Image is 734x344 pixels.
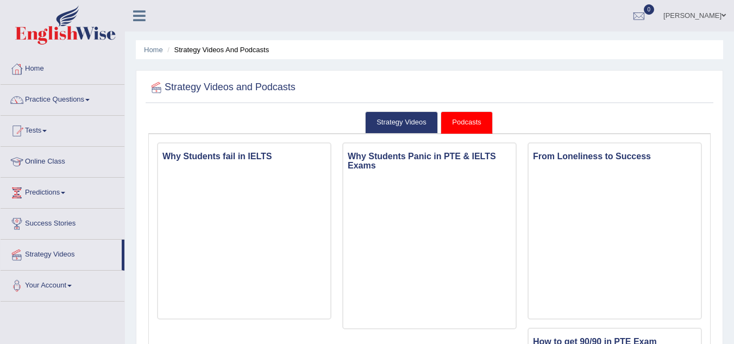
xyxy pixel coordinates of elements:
[343,149,516,173] h3: Why Students Panic in PTE & IELTS Exams
[165,45,269,55] li: Strategy Videos and Podcasts
[1,116,124,143] a: Tests
[1,54,124,81] a: Home
[441,111,492,134] a: Podcasts
[148,79,296,96] h2: Strategy Videos and Podcasts
[144,46,163,54] a: Home
[529,149,701,164] h3: From Loneliness to Success
[1,271,124,298] a: Your Account
[1,178,124,205] a: Predictions
[1,209,124,236] a: Success Stories
[158,149,330,164] h3: Why Students fail in IELTS
[644,4,655,15] span: 0
[1,85,124,112] a: Practice Questions
[365,111,438,134] a: Strategy Videos
[1,240,122,267] a: Strategy Videos
[1,147,124,174] a: Online Class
